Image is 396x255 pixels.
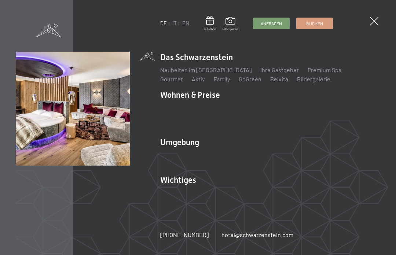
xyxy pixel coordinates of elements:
a: Gourmet [160,75,183,82]
a: Aktiv [192,75,205,82]
a: Bildergalerie [297,75,330,82]
a: Belvita [270,75,288,82]
a: Bildergalerie [223,17,238,31]
a: DE [160,20,167,26]
a: Anfragen [253,18,289,29]
a: EN [182,20,189,26]
a: Family [214,75,230,82]
span: Anfragen [261,21,282,27]
a: GoGreen [239,75,261,82]
a: Ihre Gastgeber [260,66,299,73]
a: Gutschein [204,16,216,31]
span: Gutschein [204,27,216,31]
span: [PHONE_NUMBER] [160,231,209,238]
span: Bildergalerie [223,27,238,31]
a: Buchen [297,18,333,29]
a: Neuheiten im [GEOGRAPHIC_DATA] [160,66,252,73]
a: hotel@schwarzenstein.com [221,231,293,239]
span: Buchen [306,21,323,27]
a: IT [172,20,177,26]
a: [PHONE_NUMBER] [160,231,209,239]
a: Premium Spa [308,66,341,73]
